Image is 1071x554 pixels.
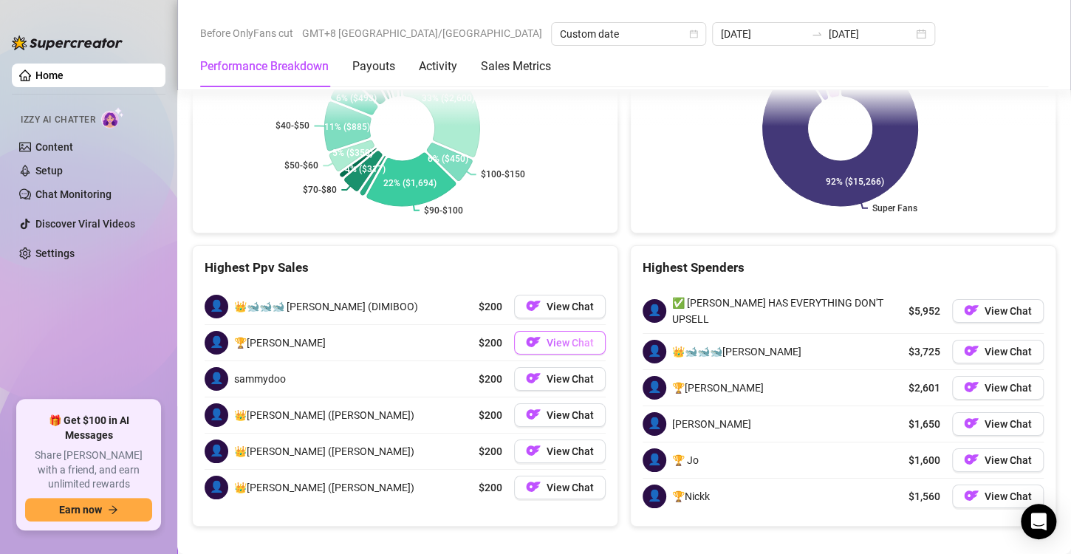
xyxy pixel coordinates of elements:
span: sammydoo [234,371,286,387]
span: View Chat [985,382,1032,394]
a: Setup [35,165,63,177]
img: OF [964,416,979,431]
div: Activity [419,58,457,75]
img: OF [526,371,541,386]
button: OFView Chat [514,403,606,427]
a: Chat Monitoring [35,188,112,200]
span: View Chat [547,301,594,312]
img: OF [526,298,541,313]
img: OF [964,488,979,503]
button: Earn nowarrow-right [25,498,152,521]
span: 👤 [205,476,228,499]
span: arrow-right [108,505,118,515]
button: OFView Chat [514,367,606,391]
span: View Chat [547,445,594,457]
span: 👑[PERSON_NAME] ([PERSON_NAME]) [234,479,414,496]
button: OFView Chat [514,295,606,318]
img: OF [526,335,541,349]
span: 👤 [205,367,228,391]
div: Highest Spenders [643,258,1044,278]
span: swap-right [811,28,823,40]
button: OFView Chat [952,340,1044,363]
div: Open Intercom Messenger [1021,504,1056,539]
span: [PERSON_NAME] [672,416,751,432]
span: 👤 [205,403,228,427]
span: 👤 [643,299,666,323]
span: 👤 [643,485,666,508]
span: 👤 [205,440,228,463]
img: OF [526,479,541,494]
text: $50-$60 [284,160,318,171]
span: View Chat [547,482,594,493]
input: End date [829,26,913,42]
span: $1,600 [909,452,940,468]
span: $200 [479,298,502,315]
text: $90-$100 [424,205,463,216]
span: 🏆[PERSON_NAME] [234,335,326,351]
button: OFView Chat [952,448,1044,472]
span: $200 [479,407,502,423]
span: 🏆Nickk [672,488,710,505]
span: View Chat [985,305,1032,317]
span: 👑[PERSON_NAME] ([PERSON_NAME]) [234,443,414,459]
text: Super Fans [872,203,917,213]
span: GMT+8 [GEOGRAPHIC_DATA]/[GEOGRAPHIC_DATA] [302,22,542,44]
a: Settings [35,247,75,259]
span: View Chat [547,373,594,385]
text: $40-$50 [276,120,309,131]
span: 👤 [205,295,228,318]
span: $200 [479,443,502,459]
span: View Chat [985,454,1032,466]
span: $1,560 [909,488,940,505]
span: 👤 [643,412,666,436]
span: 🏆 Jo [672,452,699,468]
img: OF [964,452,979,467]
button: OFView Chat [952,412,1044,436]
text: $100-$150 [481,169,525,179]
span: 👤 [643,340,666,363]
a: Home [35,69,64,81]
img: OF [526,443,541,458]
img: OF [964,303,979,318]
span: 🎁 Get $100 in AI Messages [25,414,152,442]
span: 👑[PERSON_NAME] ([PERSON_NAME]) [234,407,414,423]
span: Izzy AI Chatter [21,113,95,127]
div: Highest Ppv Sales [205,258,606,278]
span: View Chat [985,490,1032,502]
button: OFView Chat [952,376,1044,400]
a: Content [35,141,73,153]
button: OFView Chat [514,440,606,463]
span: $200 [479,335,502,351]
span: 👑🐋🐋🐋 [PERSON_NAME] (DIMIBOO) [234,298,418,315]
span: View Chat [547,337,594,349]
span: ✅ [PERSON_NAME] HAS EVERYTHING DON'T UPSELL [672,295,903,327]
button: OFView Chat [514,331,606,355]
span: 👤 [643,448,666,472]
span: $3,725 [909,343,940,360]
span: Custom date [560,23,697,45]
span: calendar [689,30,698,38]
button: OFView Chat [952,485,1044,508]
div: Sales Metrics [481,58,551,75]
span: Earn now [59,504,102,516]
img: logo-BBDzfeDw.svg [12,35,123,50]
span: $200 [479,479,502,496]
button: OFView Chat [952,299,1044,323]
span: $5,952 [909,303,940,319]
text: $70-$80 [303,185,337,195]
input: Start date [721,26,805,42]
span: $2,601 [909,380,940,396]
img: OF [964,380,979,394]
span: 👤 [643,376,666,400]
span: Share [PERSON_NAME] with a friend, and earn unlimited rewards [25,448,152,492]
a: OFView Chat [514,476,606,499]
